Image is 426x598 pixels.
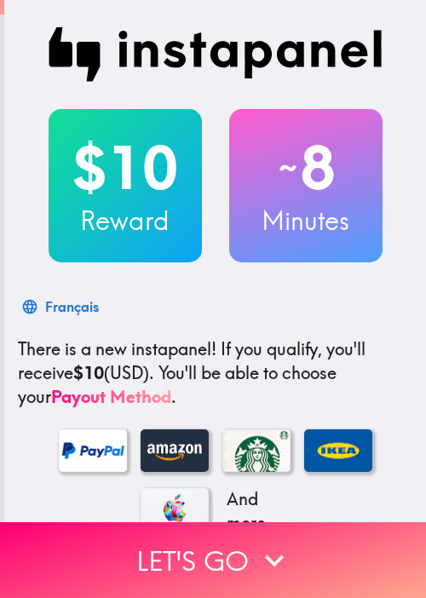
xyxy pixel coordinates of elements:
h3: Reward [49,203,202,239]
h3: Minutes [229,203,383,239]
h2: 8 [229,133,383,203]
a: Payout Method [51,386,171,407]
span: ~ [276,142,300,193]
h2: $10 [49,133,202,203]
p: If you qualify, you'll receive (USD) . You'll be able to choose your . [18,337,412,409]
div: Français [45,295,99,319]
b: $10 [73,362,104,383]
p: And more... [222,487,291,535]
img: Instapanel [49,27,383,82]
button: Français [18,290,106,324]
span: There is a new instapanel! [18,338,216,359]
